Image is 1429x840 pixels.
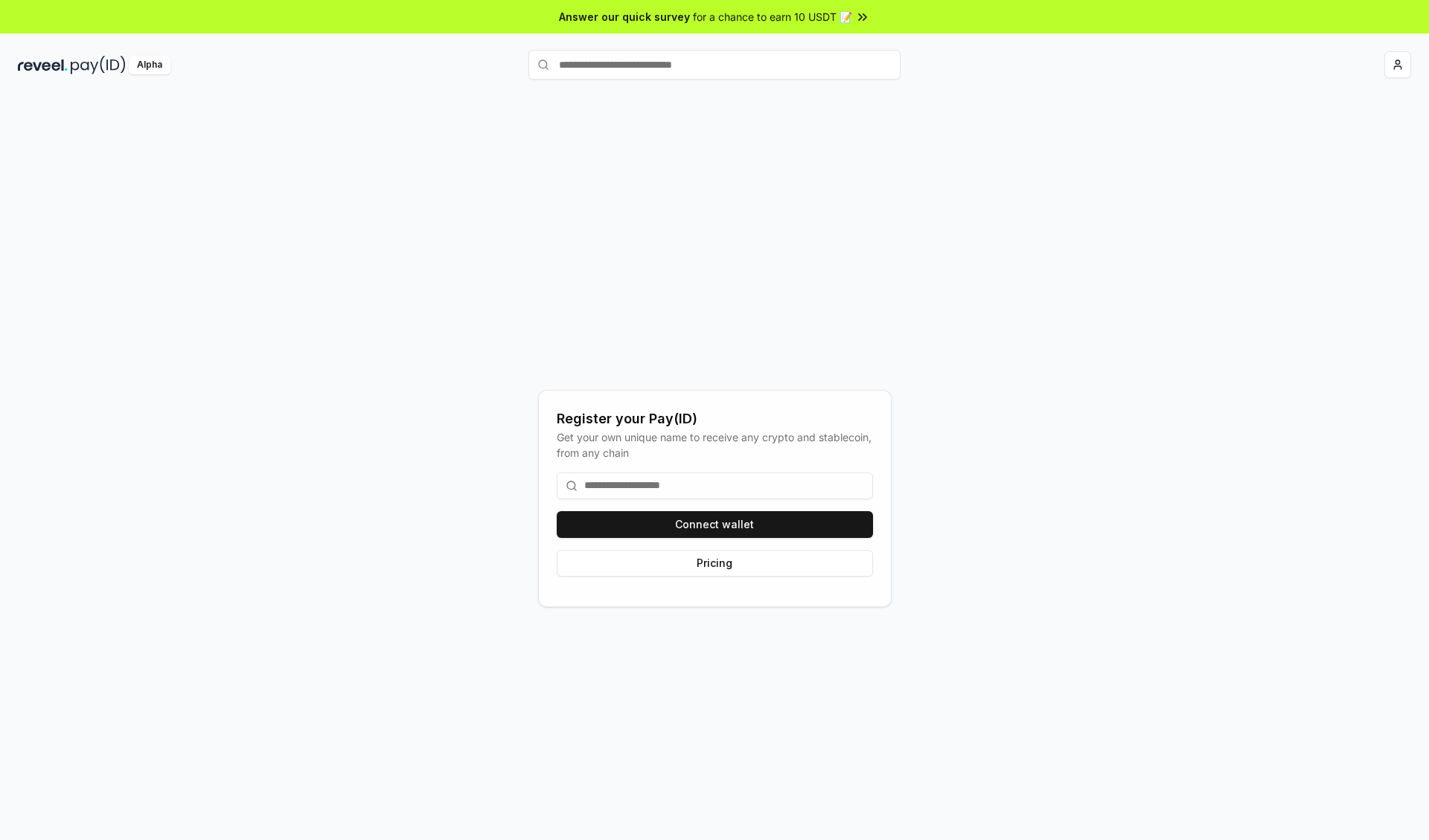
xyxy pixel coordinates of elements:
img: reveel_dark [18,56,68,74]
span: Answer our quick survey [559,9,690,25]
div: Alpha [129,56,170,74]
img: pay_id [71,56,126,74]
div: Register your Pay(ID) [557,408,873,429]
button: Pricing [557,550,873,577]
span: for a chance to earn 10 USDT 📝 [693,9,852,25]
div: Get your own unique name to receive any crypto and stablecoin, from any chain [557,429,873,461]
button: Connect wallet [557,511,873,538]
